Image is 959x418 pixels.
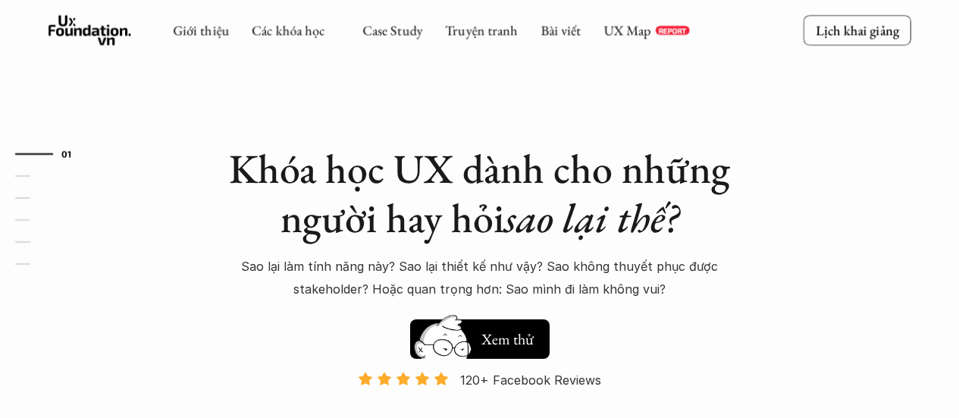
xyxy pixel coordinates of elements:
a: 01 [15,145,87,163]
h5: Xem thử [481,328,534,350]
em: sao lại thế? [504,191,679,244]
a: Các khóa học [252,21,324,39]
strong: 01 [61,149,72,159]
p: REPORT [658,26,686,35]
a: Case Study [362,21,422,39]
p: Sao lại làm tính năng này? Sao lại thiết kế như vậy? Sao không thuyết phục được stakeholder? Hoặc... [222,255,738,301]
a: UX Map [603,21,651,39]
h1: Khóa học UX dành cho những người hay hỏi [215,144,745,243]
a: Giới thiệu [173,21,229,39]
a: REPORT [655,26,689,35]
p: 120+ Facebook Reviews [460,369,601,391]
a: Lịch khai giảng [804,15,911,45]
a: Truyện tranh [445,21,518,39]
p: Lịch khai giảng [816,21,899,39]
a: Bài viết [541,21,581,39]
a: Xem thử [410,312,550,359]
